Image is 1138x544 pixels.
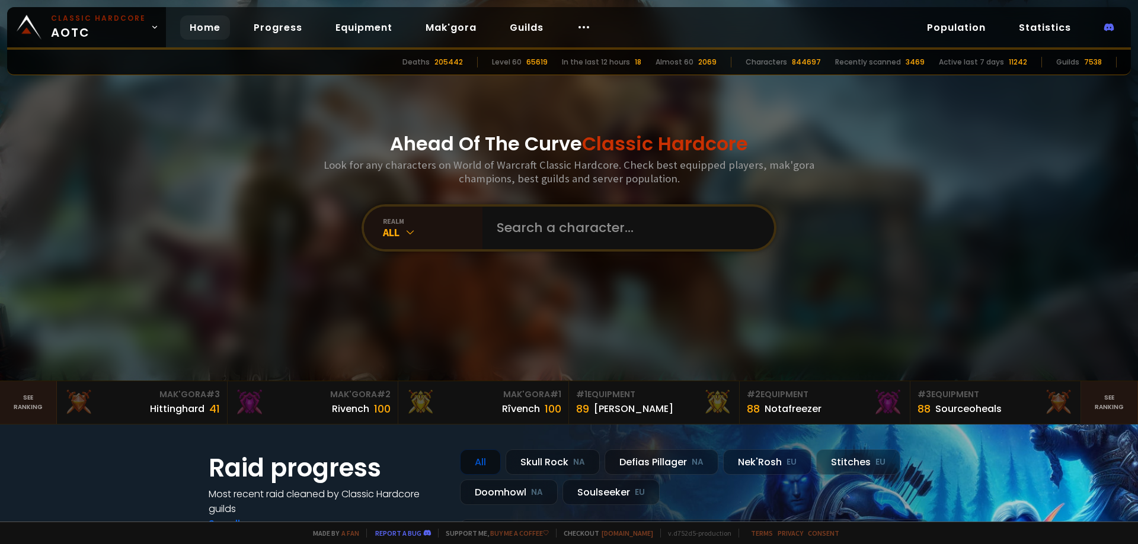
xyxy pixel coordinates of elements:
span: v. d752d5 - production [660,529,731,537]
h3: Look for any characters on World of Warcraft Classic Hardcore. Check best equipped players, mak'g... [319,158,819,185]
div: Skull Rock [506,449,600,475]
a: Progress [244,15,312,40]
a: Terms [751,529,773,537]
div: All [383,226,482,239]
input: Search a character... [490,207,760,249]
div: 89 [576,401,589,417]
a: a fan [341,529,359,537]
span: AOTC [51,13,146,41]
h4: Most recent raid cleaned by Classic Hardcore guilds [209,487,446,516]
span: Checkout [556,529,653,537]
span: # 3 [206,388,220,400]
div: Equipment [576,388,732,401]
div: [PERSON_NAME] [594,401,673,416]
a: Mak'gora [416,15,486,40]
a: Privacy [778,529,803,537]
div: Mak'Gora [64,388,220,401]
small: NA [692,456,704,468]
div: 41 [209,401,220,417]
div: Active last 7 days [939,57,1004,67]
a: #3Equipment88Sourceoheals [910,381,1081,424]
div: Recently scanned [835,57,901,67]
small: EU [875,456,886,468]
div: Almost 60 [656,57,693,67]
h1: Ahead Of The Curve [390,130,748,158]
a: Mak'Gora#2Rivench100 [228,381,398,424]
span: # 3 [918,388,931,400]
div: Equipment [747,388,903,401]
div: Notafreezer [765,401,821,416]
a: Mak'Gora#3Hittinghard41 [57,381,228,424]
span: # 2 [377,388,391,400]
div: Level 60 [492,57,522,67]
a: Seeranking [1081,381,1138,424]
a: Buy me a coffee [490,529,549,537]
div: 2069 [698,57,717,67]
a: Guilds [500,15,553,40]
h1: Raid progress [209,449,446,487]
div: 65619 [526,57,548,67]
span: Support me, [438,529,549,537]
span: # 2 [747,388,760,400]
span: # 1 [550,388,561,400]
div: Defias Pillager [605,449,718,475]
a: #1Equipment89[PERSON_NAME] [569,381,740,424]
small: NA [573,456,585,468]
div: Hittinghard [150,401,204,416]
a: Home [180,15,230,40]
div: Equipment [918,388,1073,401]
div: 844697 [792,57,821,67]
div: 18 [635,57,641,67]
div: Stitches [816,449,900,475]
small: EU [635,487,645,498]
div: Soulseeker [562,479,660,505]
a: Population [918,15,995,40]
a: Mak'Gora#1Rîvench100 [398,381,569,424]
div: Deaths [402,57,430,67]
span: Made by [306,529,359,537]
small: NA [531,487,543,498]
span: # 1 [576,388,587,400]
div: 88 [918,401,931,417]
div: Mak'Gora [405,388,561,401]
div: 3469 [906,57,925,67]
div: 100 [374,401,391,417]
div: 11242 [1009,57,1027,67]
div: Guilds [1056,57,1079,67]
a: [DOMAIN_NAME] [602,529,653,537]
div: Mak'Gora [235,388,391,401]
a: #2Equipment88Notafreezer [740,381,910,424]
small: Classic Hardcore [51,13,146,24]
a: Statistics [1009,15,1081,40]
div: Rîvench [502,401,540,416]
span: Classic Hardcore [582,130,748,157]
div: realm [383,217,482,226]
div: In the last 12 hours [562,57,630,67]
div: Doomhowl [460,479,558,505]
div: 100 [545,401,561,417]
div: Sourceoheals [935,401,1002,416]
a: See all progress [209,517,286,530]
a: Consent [808,529,839,537]
a: Classic HardcoreAOTC [7,7,166,47]
small: EU [787,456,797,468]
div: All [460,449,501,475]
div: Rivench [332,401,369,416]
div: Characters [746,57,787,67]
div: 88 [747,401,760,417]
div: Nek'Rosh [723,449,811,475]
div: 7538 [1084,57,1102,67]
a: Report a bug [375,529,421,537]
div: 205442 [434,57,463,67]
a: Equipment [326,15,402,40]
